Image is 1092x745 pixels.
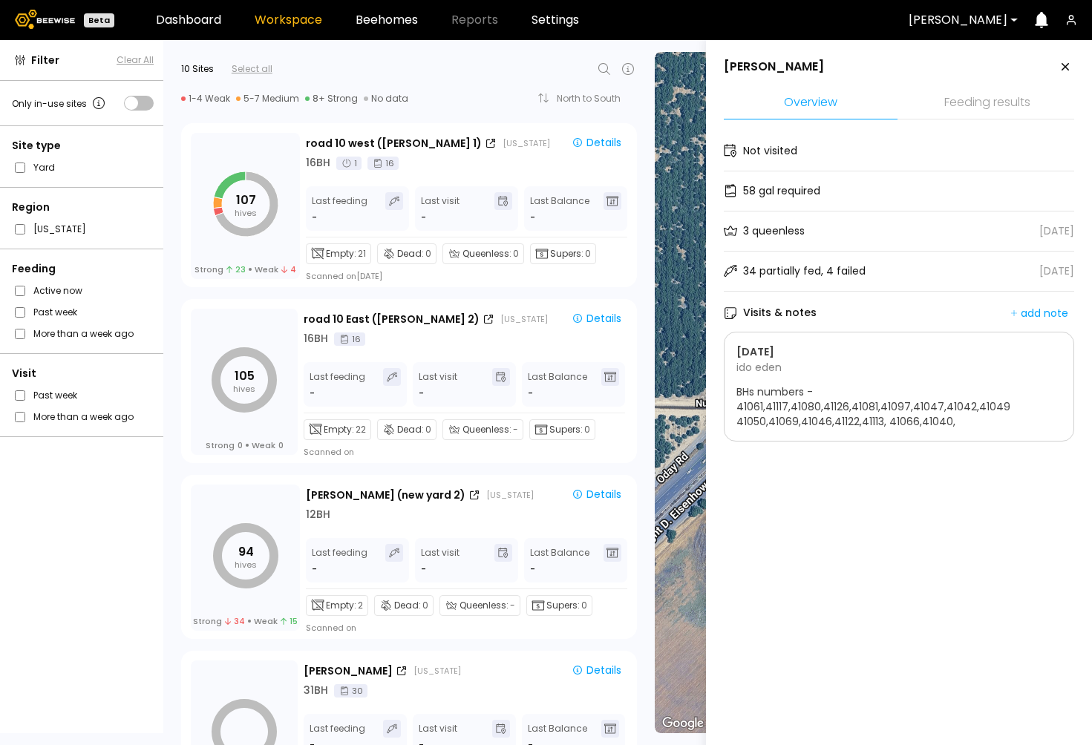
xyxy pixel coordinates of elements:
div: Last Balance [530,544,589,577]
div: Empty: [306,243,371,264]
div: Last feeding [312,544,367,577]
label: More than a week ago [33,409,134,424]
div: Site type [12,138,154,154]
div: Supers: [526,595,592,616]
div: Only in-use sites [12,94,108,112]
div: Queenless: [439,595,520,616]
label: More than a week ago [33,326,134,341]
span: 22 [356,423,366,436]
span: 0 [278,440,284,450]
div: Dead: [374,595,434,616]
div: [US_STATE] [500,313,548,325]
div: Visits & notes [724,305,817,321]
div: 16 [334,332,365,346]
div: 1 [336,157,362,170]
div: 30 [334,684,367,698]
div: Dead: [377,243,437,264]
span: - [530,562,535,577]
a: Settings [532,14,579,26]
li: Overview [724,88,898,119]
div: Empty: [304,419,371,440]
div: Empty: [306,595,368,616]
div: - [310,386,316,401]
tspan: 107 [235,191,255,209]
div: 1-4 Weak [181,93,230,105]
div: [US_STATE] [413,665,461,677]
div: Queenless: [442,419,523,440]
div: - [312,562,318,577]
div: Last visit [419,368,457,401]
button: Details [566,134,627,152]
div: Details [572,663,621,677]
div: - [312,210,318,225]
div: 16 BH [304,331,328,347]
span: 0 [513,247,519,260]
div: No data [364,93,408,105]
li: Feeding results [900,88,1074,119]
div: Last visit [421,544,460,577]
div: - [421,562,426,577]
div: Dead: [377,419,437,440]
div: add note [1010,306,1068,320]
label: [US_STATE] [33,221,86,237]
div: 12 BH [306,507,330,522]
div: Region [12,200,154,215]
div: 3 queenless [743,223,805,239]
div: 5-7 Medium [236,93,299,105]
div: 16 [367,157,399,170]
div: Last visit [421,192,460,225]
div: Last Balance [530,192,589,225]
div: [PERSON_NAME] (new yard 2) [306,488,465,503]
span: Filter [31,53,59,68]
div: Details [572,488,621,501]
div: [PERSON_NAME] [304,663,393,679]
div: - [421,210,426,225]
div: 10 Sites [181,62,214,76]
tspan: hives [235,207,257,219]
label: Past week [33,304,77,320]
div: 8+ Strong [305,93,358,105]
div: Beta [84,13,114,27]
tspan: 105 [235,367,255,384]
span: 4 [281,264,296,275]
img: Google [658,714,707,733]
span: 0 [584,423,590,436]
div: Queenless: [442,243,524,264]
span: - [530,210,535,225]
div: Select all [232,62,272,76]
div: [DATE] [1039,223,1074,239]
div: Details [572,136,621,149]
div: [US_STATE] [486,489,534,501]
div: Scanned on [304,446,354,458]
span: 0 [425,247,431,260]
div: North to South [557,94,631,103]
span: 0 [238,440,243,450]
div: - [419,386,424,401]
div: 31 BH [304,683,328,698]
a: Workspace [255,14,322,26]
div: Strong Weak [194,264,297,275]
div: [PERSON_NAME] [724,59,824,75]
div: [DATE] [1039,263,1074,279]
button: Details [566,662,627,680]
div: Scanned on [DATE] [306,270,382,282]
tspan: 94 [238,543,253,560]
span: 34 [225,616,245,626]
div: Strong Weak [193,616,298,626]
button: Clear All [117,53,154,67]
span: 2 [358,599,363,612]
div: Details [572,312,621,325]
tspan: hives [233,383,255,395]
label: Past week [33,387,77,403]
div: Not visited [743,143,797,159]
div: Last feeding [312,192,367,225]
div: 58 gal required [743,183,820,199]
div: [US_STATE] [503,137,550,149]
div: Supers: [529,419,595,440]
div: 34 partially fed, 4 failed [743,263,866,279]
span: 0 [425,423,431,436]
span: 23 [226,264,246,275]
span: BHs numbers - 41061,41117,41080,41126,41081,41097,41047,41042,41049 41050,41069,41046,41122,41113... [736,384,1062,429]
span: 21 [358,247,366,260]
